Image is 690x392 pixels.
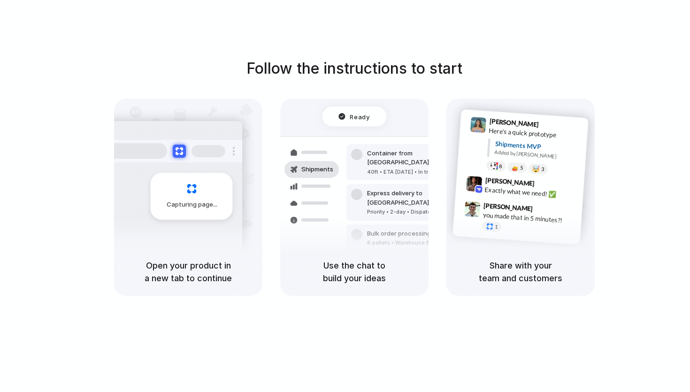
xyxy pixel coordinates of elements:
span: 1 [495,224,498,230]
div: Here's a quick prototype [489,125,583,141]
span: 9:41 AM [542,120,561,131]
span: [PERSON_NAME] [489,116,539,130]
span: [PERSON_NAME] [483,200,533,214]
h5: Share with your team and customers [458,259,583,284]
div: you made that in 5 minutes?! [483,210,576,226]
div: Exactly what we need! ✅ [484,184,578,200]
div: 40ft • ETA [DATE] • In transit [367,168,468,176]
h1: Follow the instructions to start [246,57,462,80]
span: 8 [499,163,502,169]
div: Priority • 2-day • Dispatched [367,208,468,216]
span: Shipments [301,165,333,174]
h5: Open your product in a new tab to continue [125,259,251,284]
span: 5 [520,165,523,170]
div: 🤯 [532,165,540,172]
div: Bulk order processing [367,229,454,238]
span: Capturing page [167,200,219,209]
h5: Use the chat to build your ideas [291,259,417,284]
span: 9:47 AM [536,205,555,216]
div: 8 pallets • Warehouse B • Packed [367,239,454,247]
div: Container from [GEOGRAPHIC_DATA] [367,149,468,167]
span: 3 [541,167,544,172]
span: 9:42 AM [537,179,557,191]
span: [PERSON_NAME] [485,175,535,188]
div: Shipments MVP [495,138,582,154]
div: Added by [PERSON_NAME] [494,148,581,162]
div: Express delivery to [GEOGRAPHIC_DATA] [367,189,468,207]
span: Ready [350,112,370,121]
